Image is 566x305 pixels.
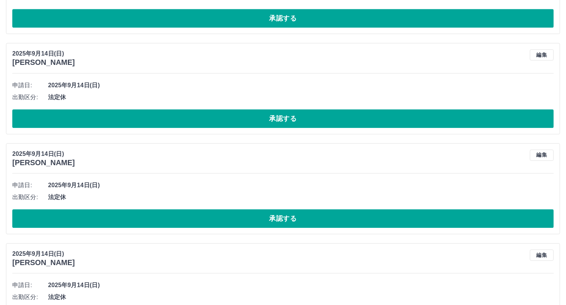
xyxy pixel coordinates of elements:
p: 2025年9月14日(日) [12,249,75,258]
span: 申請日: [12,81,48,90]
button: 承認する [12,209,554,228]
span: 法定休 [48,93,554,102]
span: 出勤区分: [12,293,48,302]
span: 法定休 [48,193,554,202]
button: 編集 [530,150,554,161]
button: 承認する [12,9,554,28]
button: 編集 [530,249,554,261]
p: 2025年9月14日(日) [12,150,75,158]
span: 申請日: [12,181,48,190]
span: 法定休 [48,293,554,302]
span: 出勤区分: [12,193,48,202]
h3: [PERSON_NAME] [12,58,75,67]
span: 出勤区分: [12,93,48,102]
span: 2025年9月14日(日) [48,81,554,90]
button: 編集 [530,49,554,60]
h3: [PERSON_NAME] [12,158,75,167]
span: 申請日: [12,281,48,290]
h3: [PERSON_NAME] [12,258,75,267]
p: 2025年9月14日(日) [12,49,75,58]
span: 2025年9月14日(日) [48,181,554,190]
span: 2025年9月14日(日) [48,281,554,290]
button: 承認する [12,109,554,128]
